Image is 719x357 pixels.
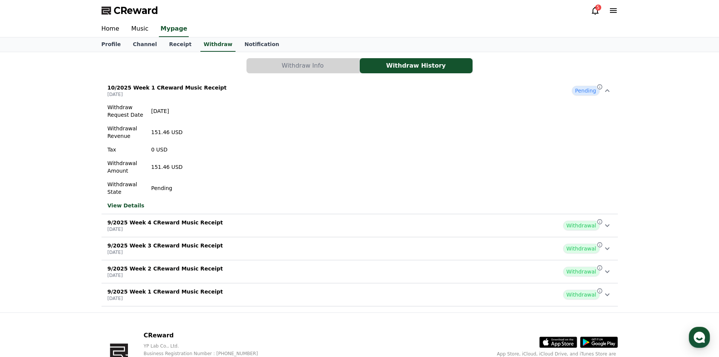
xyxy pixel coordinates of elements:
[151,146,183,153] p: 0 USD
[108,181,145,196] p: Withdrawal State
[151,128,183,136] p: 151.46 USD
[108,265,223,272] p: 9/2025 Week 2 CReward Music Receipt
[563,290,600,300] span: Withdrawal
[108,242,223,249] p: 9/2025 Week 3 CReward Music Receipt
[143,343,270,349] p: YP Lab Co., Ltd.
[108,125,145,140] p: Withdrawal Revenue
[246,58,360,73] a: Withdraw Info
[159,21,189,37] a: Mypage
[114,5,158,17] span: CReward
[143,331,270,340] p: CReward
[95,21,125,37] a: Home
[108,226,223,232] p: [DATE]
[151,107,183,115] p: [DATE]
[563,244,600,253] span: Withdrawal
[563,267,600,277] span: Withdrawal
[163,37,198,52] a: Receipt
[102,5,158,17] a: CReward
[108,104,145,119] p: Withdraw Request Date
[127,37,163,52] a: Channel
[125,21,155,37] a: Music
[595,5,601,11] div: 5
[246,58,359,73] button: Withdraw Info
[63,251,85,257] span: Messages
[102,214,618,237] button: 9/2025 Week 4 CReward Music Receipt [DATE] Withdrawal
[572,86,600,96] span: Pending
[112,251,130,257] span: Settings
[591,6,600,15] a: 5
[108,288,223,295] p: 9/2025 Week 1 CReward Music Receipt
[239,37,285,52] a: Notification
[102,237,618,260] button: 9/2025 Week 3 CReward Music Receipt [DATE] Withdrawal
[50,240,97,258] a: Messages
[151,163,183,171] p: 151.46 USD
[2,240,50,258] a: Home
[102,79,618,214] button: 10/2025 Week 1 CReward Music Receipt [DATE] Pending Withdraw Request Date [DATE] Withdrawal Reven...
[563,221,600,230] span: Withdrawal
[108,272,223,278] p: [DATE]
[108,202,183,209] a: View Details
[108,91,227,97] p: [DATE]
[108,295,223,301] p: [DATE]
[102,283,618,306] button: 9/2025 Week 1 CReward Music Receipt [DATE] Withdrawal
[360,58,473,73] button: Withdraw History
[151,184,183,192] p: Pending
[19,251,32,257] span: Home
[95,37,127,52] a: Profile
[108,159,145,175] p: Withdrawal Amount
[108,84,227,91] p: 10/2025 Week 1 CReward Music Receipt
[108,219,223,226] p: 9/2025 Week 4 CReward Music Receipt
[102,260,618,283] button: 9/2025 Week 2 CReward Music Receipt [DATE] Withdrawal
[97,240,145,258] a: Settings
[108,146,145,153] p: Tax
[200,37,235,52] a: Withdraw
[108,249,223,255] p: [DATE]
[143,351,270,357] p: Business Registration Number : [PHONE_NUMBER]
